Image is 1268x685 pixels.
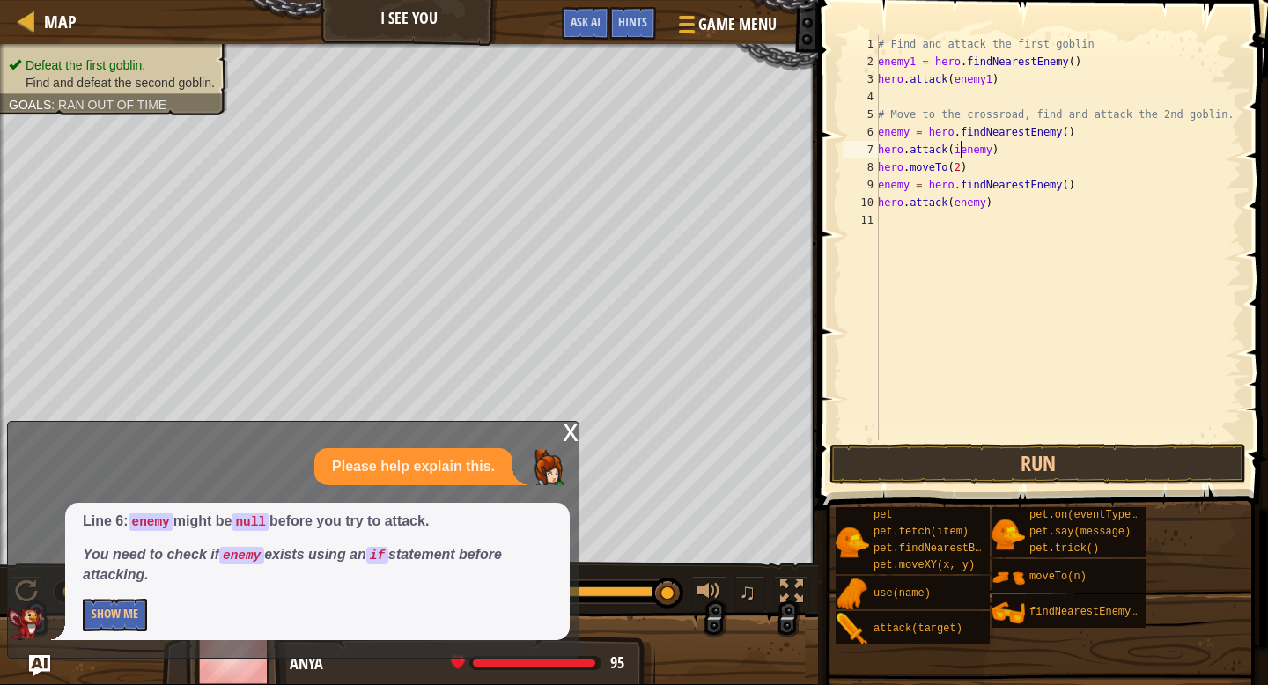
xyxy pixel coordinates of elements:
span: pet.moveXY(x, y) [874,559,975,571]
div: 11 [843,211,879,229]
div: Anya [290,652,638,675]
span: moveTo(n) [1029,571,1087,583]
div: 9 [843,176,879,194]
img: portrait.png [992,518,1025,551]
button: ♫ [735,576,765,612]
span: : [51,98,58,112]
span: 95 [610,652,624,674]
button: Toggle fullscreen [774,576,809,612]
img: portrait.png [836,526,869,559]
span: findNearestEnemy() [1029,606,1144,618]
span: pet.say(message) [1029,526,1131,538]
div: 6 [843,123,879,141]
div: 1 [843,35,879,53]
code: if [366,547,388,564]
span: Find and defeat the second goblin. [26,76,215,90]
button: Run [829,444,1246,484]
span: Hints [618,13,647,30]
button: Ask AI [29,655,50,676]
p: Line 6: might be before you try to attack. [83,512,552,532]
div: 2 [843,53,879,70]
div: health: 94.8 / 96.8 [451,655,624,671]
span: Ran out of time [58,98,166,112]
img: portrait.png [992,596,1025,630]
span: Goals [9,98,51,112]
img: portrait.png [836,613,869,646]
div: 7 [843,141,879,158]
code: enemy [129,513,173,531]
img: Player [530,450,565,485]
span: pet.fetch(item) [874,526,969,538]
span: pet [874,509,893,521]
img: portrait.png [992,561,1025,594]
code: enemy [219,547,264,564]
div: x [563,422,579,439]
button: Show Me [83,599,147,631]
span: Defeat the first goblin. [26,58,145,72]
div: 8 [843,158,879,176]
span: Map [44,10,77,33]
code: null [232,513,269,531]
div: 3 [843,70,879,88]
span: ♫ [739,578,756,605]
div: 5 [843,106,879,123]
p: Please help explain this. [332,457,495,477]
span: Ask AI [571,13,601,30]
button: Adjust volume [691,576,726,612]
li: Find and defeat the second goblin. [9,74,215,92]
span: Game Menu [698,13,777,36]
span: pet.trick() [1029,542,1099,555]
span: pet.on(eventType, handler) [1029,509,1194,521]
span: attack(target) [874,622,962,635]
div: 4 [843,88,879,106]
div: 10 [843,194,879,211]
em: You need to check if exists using an statement before attacking. [83,547,502,582]
img: AI [8,608,43,640]
button: Game Menu [665,7,787,48]
a: Map [35,10,77,33]
img: portrait.png [836,578,869,611]
button: Ask AI [562,7,609,40]
span: use(name) [874,587,931,600]
span: pet.findNearestByType(type) [874,542,1044,555]
li: Defeat the first goblin. [9,56,215,74]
